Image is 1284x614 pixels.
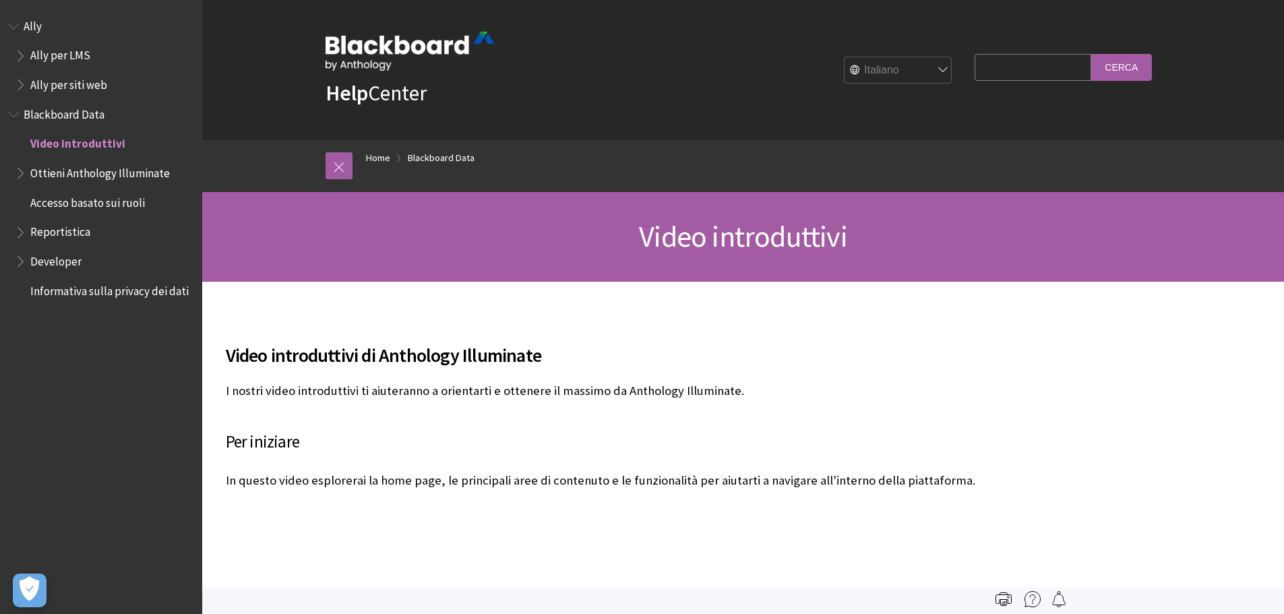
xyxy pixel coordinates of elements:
h3: Per iniziare [226,429,1062,455]
span: Video introduttivi [639,218,847,255]
input: Cerca [1091,54,1152,80]
nav: Book outline for Anthology Ally Help [8,15,194,96]
p: I nostri video introduttivi ti aiuteranno a orientarti e ottenere il massimo da Anthology Illumin... [226,382,1062,400]
button: Apri preferenze [13,574,47,607]
span: Ally per LMS [30,44,90,63]
span: Ottieni Anthology Illuminate [30,162,170,180]
nav: Book outline for Anthology Illuminate [8,103,194,303]
a: Blackboard Data [408,150,475,166]
p: In questo video esplorerai la home page, le principali aree di contenuto e le funzionalità per ai... [226,472,1062,489]
span: Developer [30,250,82,268]
span: Ally [24,15,42,33]
a: Home [366,150,390,166]
span: Accesso basato sui ruoli [30,191,145,210]
span: Ally per siti web [30,73,107,92]
span: Reportistica [30,221,90,239]
span: Informativa sulla privacy dei dati [30,280,189,298]
img: More help [1025,591,1041,607]
img: Follow this page [1051,591,1067,607]
span: Video introduttivi [30,133,125,151]
select: Site Language Selector [845,57,952,84]
img: Print [996,591,1012,607]
span: Blackboard Data [24,103,104,121]
img: Blackboard by Anthology [326,32,494,71]
a: HelpCenter [326,80,427,106]
h2: Video introduttivi di Anthology Illuminate [226,325,1062,369]
strong: Help [326,80,368,106]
